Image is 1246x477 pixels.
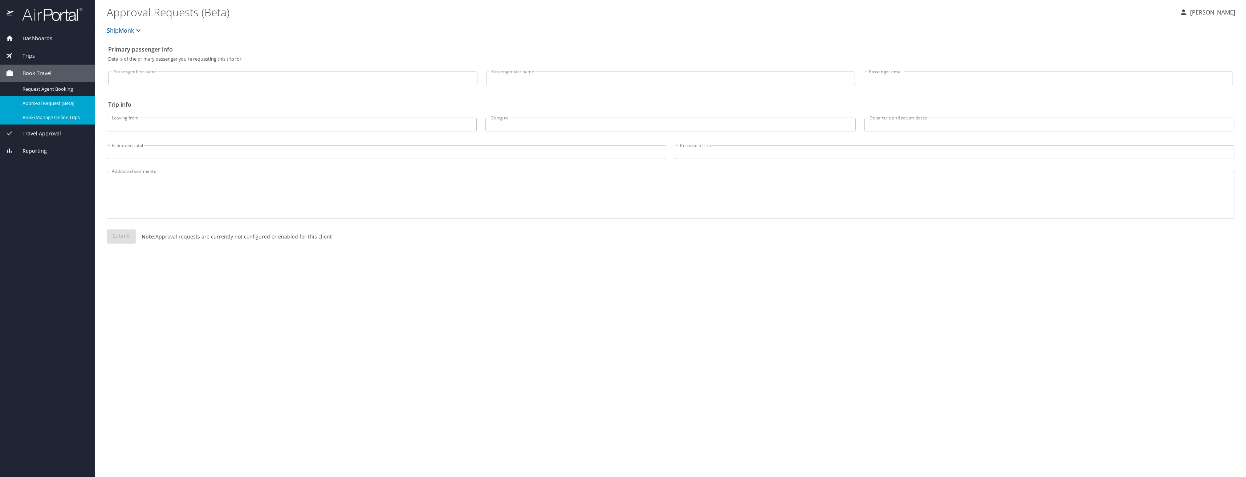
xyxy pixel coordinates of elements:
[108,57,1233,61] p: Details of the primary passenger you're requesting this trip for
[108,44,1233,55] h2: Primary passenger info
[13,130,61,138] span: Travel Approval
[142,233,155,240] strong: Note:
[104,23,146,38] button: ShipMonk
[107,1,1173,23] h1: Approval Requests (Beta)
[7,7,14,21] img: icon-airportal.png
[1176,6,1238,19] button: [PERSON_NAME]
[23,86,86,93] span: Request Agent Booking
[13,52,35,60] span: Trips
[23,100,86,107] span: Approval Request (Beta)
[13,147,47,155] span: Reporting
[14,7,82,21] img: airportal-logo.png
[107,25,134,36] span: ShipMonk
[23,114,86,121] span: Book/Manage Online Trips
[136,233,332,240] p: Approval requests are currently not configured or enabled for this client
[13,69,52,77] span: Book Travel
[108,99,1233,110] h2: Trip info
[1188,8,1235,17] p: [PERSON_NAME]
[13,34,52,42] span: Dashboards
